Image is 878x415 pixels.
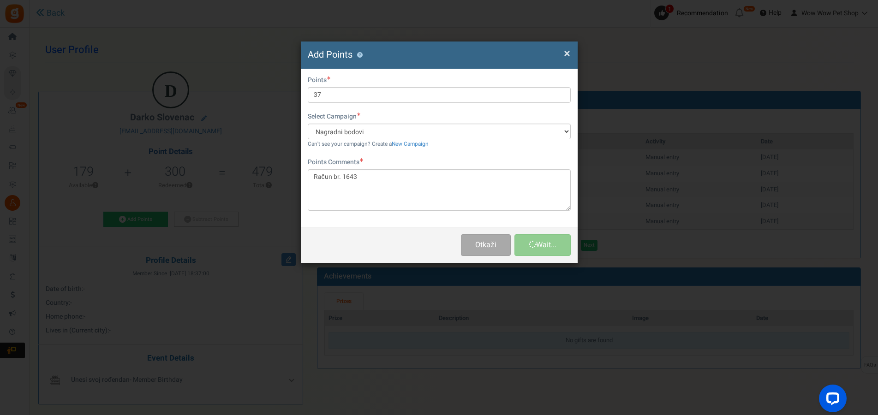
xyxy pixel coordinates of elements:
[392,140,429,148] a: New Campaign
[308,48,352,61] span: Add Points
[461,234,510,256] button: Otkaži
[564,45,570,62] span: ×
[308,158,363,167] label: Points Comments
[308,76,330,85] label: Points
[308,140,429,148] small: Can't see your campaign? Create a
[357,52,363,58] button: ?
[308,112,360,121] label: Select Campaign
